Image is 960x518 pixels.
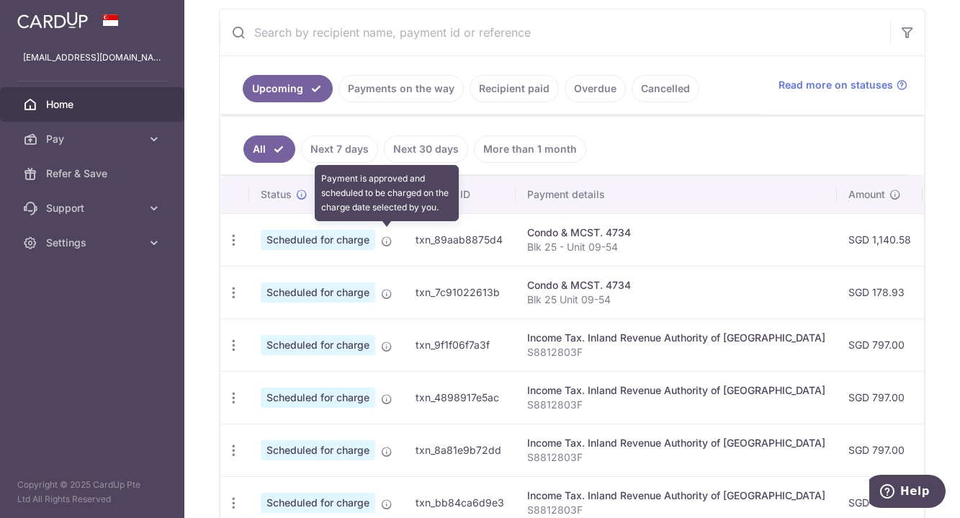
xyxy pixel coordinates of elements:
[527,345,825,360] p: S8812803F
[261,388,375,408] span: Scheduled for charge
[527,278,825,293] div: Condo & MCST. 4734
[527,240,825,254] p: Blk 25 - Unit 09-54
[261,493,375,513] span: Scheduled for charge
[404,371,516,424] td: txn_4898917e5ac
[404,176,516,213] th: Payment ID
[404,266,516,318] td: txn_7c91022613b
[470,75,559,102] a: Recipient paid
[243,75,333,102] a: Upcoming
[261,282,375,303] span: Scheduled for charge
[474,135,586,163] a: More than 1 month
[23,50,161,65] p: [EMAIL_ADDRESS][DOMAIN_NAME]
[779,78,893,92] span: Read more on statuses
[527,503,825,517] p: S8812803F
[404,424,516,476] td: txn_8a81e9b72dd
[527,450,825,465] p: S8812803F
[17,12,88,29] img: CardUp
[243,135,295,163] a: All
[837,424,923,476] td: SGD 797.00
[869,475,946,511] iframe: Opens a widget where you can find more information
[527,398,825,412] p: S8812803F
[404,318,516,371] td: txn_9f1f06f7a3f
[527,293,825,307] p: Blk 25 Unit 09-54
[404,213,516,266] td: txn_89aab8875d4
[261,187,292,202] span: Status
[46,132,141,146] span: Pay
[46,97,141,112] span: Home
[338,75,464,102] a: Payments on the way
[516,176,837,213] th: Payment details
[527,488,825,503] div: Income Tax. Inland Revenue Authority of [GEOGRAPHIC_DATA]
[837,213,923,266] td: SGD 1,140.58
[46,166,141,181] span: Refer & Save
[315,165,459,221] div: Payment is approved and scheduled to be charged on the charge date selected by you.
[261,440,375,460] span: Scheduled for charge
[261,230,375,250] span: Scheduled for charge
[632,75,699,102] a: Cancelled
[527,436,825,450] div: Income Tax. Inland Revenue Authority of [GEOGRAPHIC_DATA]
[779,78,907,92] a: Read more on statuses
[565,75,626,102] a: Overdue
[527,225,825,240] div: Condo & MCST. 4734
[220,9,890,55] input: Search by recipient name, payment id or reference
[837,266,923,318] td: SGD 178.93
[848,187,885,202] span: Amount
[837,371,923,424] td: SGD 797.00
[837,318,923,371] td: SGD 797.00
[261,335,375,355] span: Scheduled for charge
[527,331,825,345] div: Income Tax. Inland Revenue Authority of [GEOGRAPHIC_DATA]
[301,135,378,163] a: Next 7 days
[384,135,468,163] a: Next 30 days
[46,236,141,250] span: Settings
[527,383,825,398] div: Income Tax. Inland Revenue Authority of [GEOGRAPHIC_DATA]
[46,201,141,215] span: Support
